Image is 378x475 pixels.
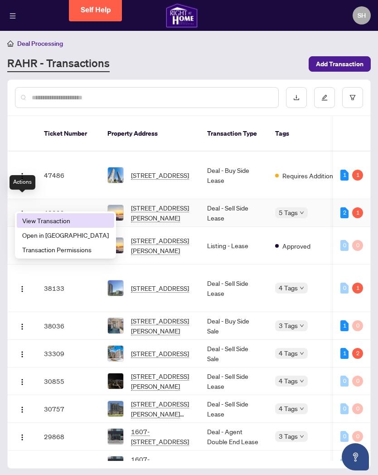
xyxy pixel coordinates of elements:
button: Logo [15,374,29,388]
img: thumbnail-img [108,280,123,296]
span: Self Help [81,5,111,14]
button: Logo [15,318,29,333]
div: 0 [340,431,349,442]
div: 1 [340,320,349,331]
img: thumbnail-img [108,205,123,220]
span: down [300,323,304,328]
div: 2 [340,207,349,218]
td: 30855 [37,367,100,395]
span: Approved [282,241,310,251]
span: down [300,379,304,383]
span: menu [10,13,16,19]
span: 3 Tags [279,320,298,331]
td: Deal - Sell Side Lease [200,395,268,423]
td: 42889 [37,199,100,227]
span: Requires Additional Docs [282,171,341,181]
img: thumbnail-img [108,373,123,389]
span: 4 Tags [279,376,298,386]
td: Listing - Lease [200,227,268,264]
td: Deal - Sell Side Sale [200,340,268,367]
div: 1 [340,348,349,359]
span: filter [349,94,356,101]
td: Deal - Sell Side Lease [200,367,268,395]
td: Deal - Buy Side Sale [200,312,268,340]
span: edit [321,94,328,101]
button: Logo [15,206,29,220]
button: Logo [15,346,29,361]
span: Add Transaction [316,57,363,71]
img: Logo [19,351,26,358]
td: 47486 [37,152,100,199]
div: Actions [10,175,35,190]
span: 4 Tags [279,348,298,358]
button: Add Transaction [309,56,371,72]
div: 0 [340,459,349,470]
div: 1 [352,170,363,181]
img: thumbnail-img [108,429,123,444]
td: Deal - Sell Side Lease [200,264,268,312]
button: Logo [15,281,29,295]
button: Logo [15,457,29,471]
span: home [7,40,14,47]
div: 0 [340,403,349,414]
div: 0 [352,431,363,442]
div: 0 [340,283,349,294]
div: 0 [352,240,363,251]
div: 0 [352,403,363,414]
button: download [286,87,307,108]
span: down [300,434,304,439]
img: Logo [19,172,26,180]
td: 29868 [37,423,100,451]
span: down [300,211,304,215]
span: 4 Tags [279,403,298,414]
div: 1 [340,170,349,181]
th: Tags [268,116,349,152]
div: 0 [352,376,363,387]
button: edit [314,87,335,108]
td: Deal - Sell Side Lease [200,199,268,227]
td: 38133 [37,264,100,312]
div: 0 [340,240,349,251]
div: 1 [352,207,363,218]
span: Transaction Permissions [22,245,109,255]
span: Deal Processing [17,39,63,48]
img: Logo [19,434,26,441]
img: Logo [19,210,26,217]
span: Approved [282,460,310,470]
button: Logo [15,168,29,182]
img: thumbnail-img [108,318,123,333]
span: down [300,351,304,356]
img: thumbnail-img [108,346,123,361]
button: Logo [15,402,29,416]
span: down [300,286,304,290]
span: 3 Tags [279,431,298,441]
span: download [293,94,300,101]
div: 1 [352,283,363,294]
td: 30757 [37,395,100,423]
th: Transaction Type [200,116,268,152]
div: 0 [352,320,363,331]
a: RAHR - Transactions [7,56,110,72]
th: Property Address [100,116,200,152]
div: 0 [340,376,349,387]
img: thumbnail-img [108,456,123,472]
img: Logo [19,323,26,330]
span: 5 Tags [279,207,298,218]
td: 33309 [37,340,100,367]
span: down [300,406,304,411]
span: SH [358,10,366,20]
img: Logo [19,378,26,386]
td: Deal - Agent Double End Lease [200,423,268,451]
span: View Transaction [22,215,109,225]
div: 2 [352,348,363,359]
img: Logo [19,285,26,293]
img: logo [165,3,198,28]
img: thumbnail-img [108,167,123,183]
img: thumbnail-img [108,401,123,416]
button: Open asap [342,443,369,470]
td: Deal - Buy Side Lease [200,152,268,199]
button: filter [342,87,363,108]
button: Logo [15,429,29,444]
span: 4 Tags [279,283,298,293]
span: Open in [GEOGRAPHIC_DATA] [22,230,109,240]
